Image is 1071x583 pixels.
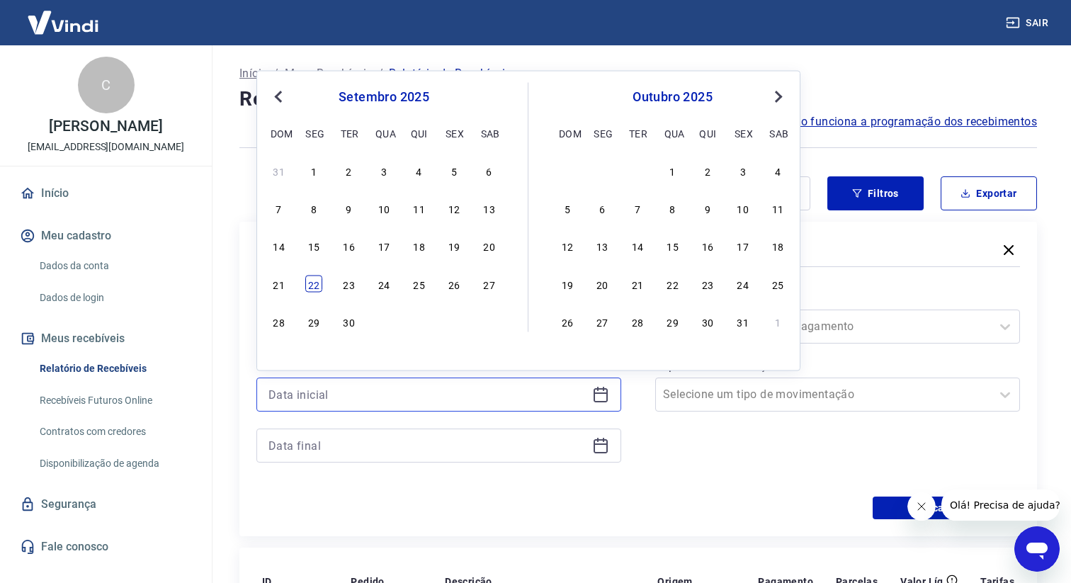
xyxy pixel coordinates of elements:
[658,358,1017,375] label: Tipo de Movimentação
[629,200,646,217] div: Choose terça-feira, 7 de outubro de 2025
[664,200,681,217] div: Choose quarta-feira, 8 de outubro de 2025
[481,275,498,292] div: Choose sábado, 27 de setembro de 2025
[49,119,162,134] p: [PERSON_NAME]
[341,200,358,217] div: Choose terça-feira, 9 de setembro de 2025
[873,497,1020,519] button: Aplicar filtros
[305,313,322,330] div: Choose segunda-feira, 29 de setembro de 2025
[17,323,195,354] button: Meus recebíveis
[375,237,392,254] div: Choose quarta-feira, 17 de setembro de 2025
[285,65,373,82] a: Meus Recebíveis
[481,237,498,254] div: Choose sábado, 20 de setembro de 2025
[8,10,119,21] span: Olá! Precisa de ajuda?
[735,200,752,217] div: Choose sexta-feira, 10 de outubro de 2025
[270,89,287,106] button: Previous Month
[699,313,716,330] div: Choose quinta-feira, 30 de outubro de 2025
[411,313,428,330] div: Choose quinta-feira, 2 de outubro de 2025
[271,124,288,141] div: dom
[481,162,498,179] div: Choose sábado, 6 de setembro de 2025
[699,237,716,254] div: Choose quinta-feira, 16 de outubro de 2025
[268,435,586,456] input: Data final
[446,162,463,179] div: Choose sexta-feira, 5 de setembro de 2025
[34,449,195,478] a: Disponibilização de agenda
[17,220,195,251] button: Meu cadastro
[411,200,428,217] div: Choose quinta-feira, 11 de setembro de 2025
[735,162,752,179] div: Choose sexta-feira, 3 de outubro de 2025
[735,124,752,141] div: sex
[411,162,428,179] div: Choose quinta-feira, 4 de setembro de 2025
[941,176,1037,210] button: Exportar
[559,275,576,292] div: Choose domingo, 19 de outubro de 2025
[594,124,611,141] div: seg
[341,313,358,330] div: Choose terça-feira, 30 de setembro de 2025
[827,176,924,210] button: Filtros
[446,200,463,217] div: Choose sexta-feira, 12 de setembro de 2025
[375,162,392,179] div: Choose quarta-feira, 3 de setembro de 2025
[268,384,586,405] input: Data inicial
[481,313,498,330] div: Choose sábado, 4 de outubro de 2025
[378,65,383,82] p: /
[769,124,786,141] div: sab
[629,275,646,292] div: Choose terça-feira, 21 de outubro de 2025
[699,162,716,179] div: Choose quinta-feira, 2 de outubro de 2025
[375,124,392,141] div: qua
[446,124,463,141] div: sex
[769,237,786,254] div: Choose sábado, 18 de outubro de 2025
[34,417,195,446] a: Contratos com credores
[239,65,268,82] a: Início
[735,313,752,330] div: Choose sexta-feira, 31 de outubro de 2025
[305,237,322,254] div: Choose segunda-feira, 15 de setembro de 2025
[769,162,786,179] div: Choose sábado, 4 de outubro de 2025
[341,124,358,141] div: ter
[664,313,681,330] div: Choose quarta-feira, 29 de outubro de 2025
[735,237,752,254] div: Choose sexta-feira, 17 de outubro de 2025
[446,275,463,292] div: Choose sexta-feira, 26 de setembro de 2025
[411,275,428,292] div: Choose quinta-feira, 25 de setembro de 2025
[389,65,511,82] p: Relatório de Recebíveis
[28,140,184,154] p: [EMAIL_ADDRESS][DOMAIN_NAME]
[273,65,278,82] p: /
[34,386,195,415] a: Recebíveis Futuros Online
[271,313,288,330] div: Choose domingo, 28 de setembro de 2025
[375,200,392,217] div: Choose quarta-feira, 10 de setembro de 2025
[559,124,576,141] div: dom
[411,237,428,254] div: Choose quinta-feira, 18 de setembro de 2025
[481,124,498,141] div: sab
[268,89,499,106] div: setembro 2025
[664,237,681,254] div: Choose quarta-feira, 15 de outubro de 2025
[744,113,1037,130] a: Saiba como funciona a programação dos recebimentos
[770,89,787,106] button: Next Month
[78,57,135,113] div: C
[17,1,109,44] img: Vindi
[664,162,681,179] div: Choose quarta-feira, 1 de outubro de 2025
[629,124,646,141] div: ter
[664,124,681,141] div: qua
[629,237,646,254] div: Choose terça-feira, 14 de outubro de 2025
[481,200,498,217] div: Choose sábado, 13 de setembro de 2025
[446,313,463,330] div: Choose sexta-feira, 3 de outubro de 2025
[594,162,611,179] div: Choose segunda-feira, 29 de setembro de 2025
[594,275,611,292] div: Choose segunda-feira, 20 de outubro de 2025
[1014,526,1060,572] iframe: Botão para abrir a janela de mensagens
[769,313,786,330] div: Choose sábado, 1 de novembro de 2025
[594,237,611,254] div: Choose segunda-feira, 13 de outubro de 2025
[769,200,786,217] div: Choose sábado, 11 de outubro de 2025
[699,200,716,217] div: Choose quinta-feira, 9 de outubro de 2025
[268,160,499,332] div: month 2025-09
[17,531,195,562] a: Fale conosco
[699,275,716,292] div: Choose quinta-feira, 23 de outubro de 2025
[305,200,322,217] div: Choose segunda-feira, 8 de setembro de 2025
[559,313,576,330] div: Choose domingo, 26 de outubro de 2025
[629,162,646,179] div: Choose terça-feira, 30 de setembro de 2025
[17,489,195,520] a: Segurança
[664,275,681,292] div: Choose quarta-feira, 22 de outubro de 2025
[375,275,392,292] div: Choose quarta-feira, 24 de setembro de 2025
[34,354,195,383] a: Relatório de Recebíveis
[557,160,788,332] div: month 2025-10
[305,124,322,141] div: seg
[271,237,288,254] div: Choose domingo, 14 de setembro de 2025
[341,275,358,292] div: Choose terça-feira, 23 de setembro de 2025
[769,275,786,292] div: Choose sábado, 25 de outubro de 2025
